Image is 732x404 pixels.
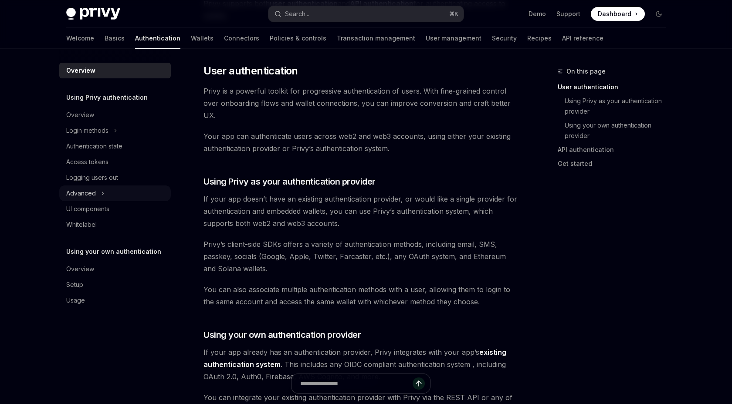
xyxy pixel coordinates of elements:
div: Logging users out [66,172,118,183]
span: Your app can authenticate users across web2 and web3 accounts, using either your existing authent... [203,130,518,155]
a: User authentication [558,80,673,94]
button: Send message [413,377,425,390]
a: Logging users out [59,170,171,185]
span: Privy is a powerful toolkit for progressive authentication of users. With fine-grained control ov... [203,85,518,121]
div: Authentication state [66,141,122,151]
a: Overview [59,63,171,78]
span: You can also associate multiple authentication methods with a user, allowing them to login to the... [203,283,518,308]
h5: Using your own authentication [66,246,161,257]
a: Demo [529,10,546,18]
div: Overview [66,264,94,274]
span: User authentication [203,64,298,78]
h5: Using Privy authentication [66,92,148,103]
span: If your app doesn’t have an existing authentication provider, or would like a single provider for... [203,193,518,229]
div: Advanced [66,188,96,199]
a: Recipes [527,28,552,49]
div: Access tokens [66,157,108,167]
a: Support [556,10,580,18]
a: Connectors [224,28,259,49]
span: Using Privy as your authentication provider [203,175,376,188]
a: Dashboard [591,7,645,21]
button: Toggle Advanced section [59,185,171,201]
a: UI components [59,201,171,217]
div: Usage [66,295,85,306]
button: Toggle Login methods section [59,123,171,138]
div: Login methods [66,125,108,136]
a: Security [492,28,517,49]
a: Using Privy as your authentication provider [558,94,673,118]
span: ⌘ K [449,10,458,17]
span: Dashboard [598,10,631,18]
a: Whitelabel [59,217,171,232]
span: On this page [566,66,606,77]
button: Toggle dark mode [652,7,666,21]
a: Get started [558,157,673,171]
a: Usage [59,293,171,308]
span: Privy’s client-side SDKs offers a variety of authentication methods, including email, SMS, passke... [203,238,518,275]
a: Overview [59,261,171,277]
div: Search... [285,9,309,19]
div: Whitelabel [66,219,97,230]
div: Overview [66,65,95,76]
span: If your app already has an authentication provider, Privy integrates with your app’s . This inclu... [203,346,518,383]
a: Setup [59,277,171,293]
input: Ask a question... [300,374,413,393]
a: Basics [105,28,125,49]
a: Welcome [66,28,94,49]
a: Authentication [135,28,180,49]
a: Access tokens [59,154,171,170]
div: Setup [66,279,83,290]
a: API authentication [558,143,673,157]
a: User management [426,28,481,49]
a: Transaction management [337,28,415,49]
div: Overview [66,110,94,120]
div: UI components [66,204,109,214]
a: Policies & controls [270,28,326,49]
img: dark logo [66,8,120,20]
a: Wallets [191,28,213,49]
a: Overview [59,107,171,123]
button: Open search [268,6,464,22]
a: Authentication state [59,138,171,154]
a: API reference [562,28,603,49]
a: Using your own authentication provider [558,118,673,143]
span: Using your own authentication provider [203,329,361,341]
